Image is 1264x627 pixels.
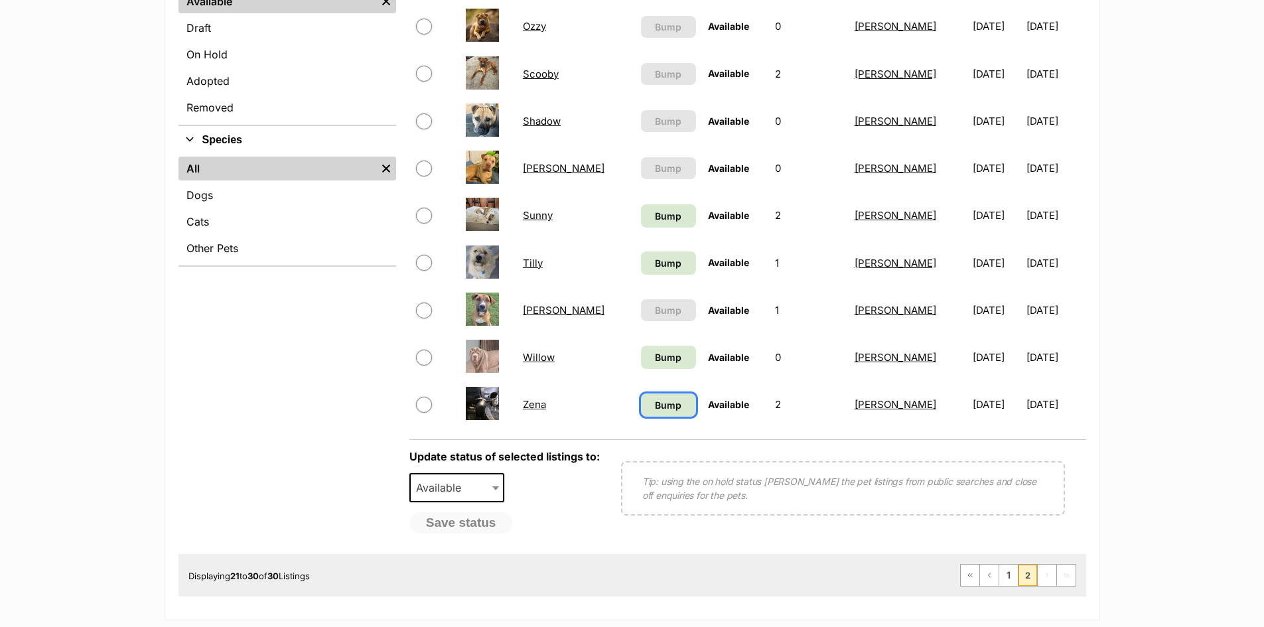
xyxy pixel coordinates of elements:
td: [DATE] [1026,51,1084,97]
button: Bump [641,110,696,132]
span: Bump [655,256,681,270]
span: Available [708,115,749,127]
span: Bump [655,114,681,128]
a: [PERSON_NAME] [855,304,936,316]
a: [PERSON_NAME] [855,68,936,80]
a: [PERSON_NAME] [855,20,936,33]
strong: 30 [247,571,259,581]
span: Bump [655,350,681,364]
span: Available [708,163,749,174]
span: Bump [655,303,681,317]
a: [PERSON_NAME] [855,115,936,127]
td: 0 [770,98,848,144]
a: Shadow [523,115,561,127]
a: Dogs [178,183,396,207]
a: [PERSON_NAME] [855,398,936,411]
a: [PERSON_NAME] [855,257,936,269]
span: Available [708,399,749,410]
td: [DATE] [1026,3,1084,49]
td: [DATE] [967,287,1025,333]
td: [DATE] [1026,240,1084,286]
span: Last page [1057,565,1076,586]
a: Draft [178,16,396,40]
a: Willow [523,351,555,364]
a: [PERSON_NAME] [855,209,936,222]
a: Sunny [523,209,553,222]
span: Available [708,352,749,363]
td: 2 [770,51,848,97]
a: [PERSON_NAME] [523,162,604,174]
td: [DATE] [1026,98,1084,144]
span: Next page [1038,565,1056,586]
td: 1 [770,287,848,333]
a: Removed [178,96,396,119]
span: Available [708,68,749,79]
a: Cats [178,210,396,234]
span: Bump [655,209,681,223]
nav: Pagination [960,564,1076,587]
a: Bump [641,346,696,369]
span: Available [411,478,474,497]
a: Remove filter [376,157,396,180]
span: Page 2 [1018,565,1037,586]
td: [DATE] [967,192,1025,238]
button: Save status [409,512,513,533]
span: Bump [655,161,681,175]
span: Available [708,21,749,32]
a: Page 1 [999,565,1018,586]
span: Bump [655,20,681,34]
a: Other Pets [178,236,396,260]
a: [PERSON_NAME] [855,351,936,364]
td: 1 [770,240,848,286]
td: [DATE] [967,382,1025,427]
strong: 21 [230,571,240,581]
span: Available [708,305,749,316]
span: Available [409,473,505,502]
a: Scooby [523,68,559,80]
a: Previous page [980,565,999,586]
td: [DATE] [967,3,1025,49]
td: [DATE] [1026,382,1084,427]
a: On Hold [178,42,396,66]
span: Bump [655,398,681,412]
button: Bump [641,63,696,85]
a: Tilly [523,257,543,269]
a: [PERSON_NAME] [523,304,604,316]
td: [DATE] [967,51,1025,97]
td: 0 [770,145,848,191]
td: [DATE] [1026,145,1084,191]
strong: 30 [267,571,279,581]
td: [DATE] [967,334,1025,380]
a: Adopted [178,69,396,93]
a: Zena [523,398,546,411]
span: Bump [655,67,681,81]
td: [DATE] [1026,192,1084,238]
a: First page [961,565,979,586]
td: 2 [770,192,848,238]
span: Available [708,210,749,221]
a: Bump [641,251,696,275]
td: 0 [770,334,848,380]
a: All [178,157,376,180]
p: Tip: using the on hold status [PERSON_NAME] the pet listings from public searches and close off e... [642,474,1044,502]
td: [DATE] [967,240,1025,286]
a: Ozzy [523,20,546,33]
span: Available [708,257,749,268]
td: [DATE] [967,145,1025,191]
td: [DATE] [1026,287,1084,333]
a: Bump [641,204,696,228]
a: [PERSON_NAME] [855,162,936,174]
span: Displaying to of Listings [188,571,310,581]
td: [DATE] [967,98,1025,144]
td: [DATE] [1026,334,1084,380]
a: Bump [641,393,696,417]
button: Bump [641,16,696,38]
button: Bump [641,157,696,179]
div: Species [178,154,396,265]
button: Bump [641,299,696,321]
button: Species [178,131,396,149]
td: 0 [770,3,848,49]
label: Update status of selected listings to: [409,450,600,463]
td: 2 [770,382,848,427]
